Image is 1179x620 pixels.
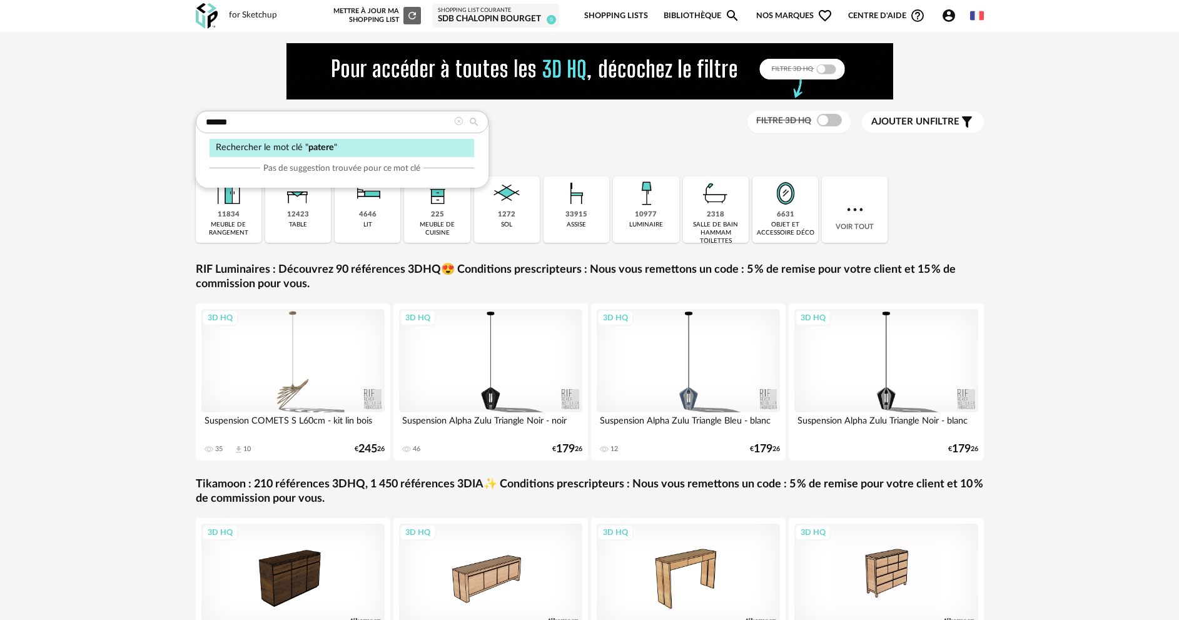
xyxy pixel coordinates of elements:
[699,176,732,210] img: Salle%20de%20bain.png
[393,303,589,460] a: 3D HQ Suspension Alpha Zulu Triangle Noir - noir 46 €17926
[501,221,512,229] div: sol
[941,8,956,23] span: Account Circle icon
[308,143,334,152] span: patere
[952,445,971,454] span: 179
[200,221,258,237] div: meuble de rangement
[750,445,780,454] div: € 26
[547,15,556,24] span: 0
[795,524,831,541] div: 3D HQ
[196,477,984,507] a: Tikamoon : 210 références 3DHQ, 1 450 références 3DIA✨ Conditions prescripteurs : Nous vous remet...
[234,445,243,454] span: Download icon
[196,303,391,460] a: 3D HQ Suspension COMETS S L60cm - kit lin bois 35 Download icon 10 €24526
[229,10,277,21] div: for Sketchup
[756,116,811,125] span: Filtre 3D HQ
[331,7,421,24] div: Mettre à jour ma Shopping List
[552,445,582,454] div: € 26
[844,198,866,221] img: more.7b13dc1.svg
[363,221,372,229] div: lit
[202,524,238,541] div: 3D HQ
[591,303,786,460] a: 3D HQ Suspension Alpha Zulu Triangle Bleu - blanc 12 €17926
[408,221,466,237] div: meuble de cuisine
[756,1,832,31] span: Nos marques
[243,445,251,454] div: 10
[795,310,831,326] div: 3D HQ
[794,412,978,437] div: Suspension Alpha Zulu Triangle Noir - blanc
[822,176,888,243] div: Voir tout
[490,176,524,210] img: Sol.png
[210,139,474,157] div: Rechercher le mot clé " "
[597,310,634,326] div: 3D HQ
[560,176,594,210] img: Assise.png
[664,1,740,31] a: BibliothèqueMagnify icon
[862,111,984,133] button: Ajouter unfiltre Filter icon
[970,9,984,23] img: fr
[355,445,385,454] div: € 26
[498,210,515,220] div: 1272
[817,8,832,23] span: Heart Outline icon
[358,445,377,454] span: 245
[725,8,740,23] span: Magnify icon
[610,445,618,454] div: 12
[789,303,984,460] a: 3D HQ Suspension Alpha Zulu Triangle Noir - blanc €17926
[413,445,420,454] div: 46
[286,43,893,99] img: FILTRE%20HQ%20NEW_V1%20(4).gif
[420,176,454,210] img: Rangement.png
[556,445,575,454] span: 179
[281,176,315,210] img: Table.png
[399,412,583,437] div: Suspension Alpha Zulu Triangle Noir - noir
[565,210,587,220] div: 33915
[400,524,436,541] div: 3D HQ
[351,176,385,210] img: Literie.png
[629,221,663,229] div: luminaire
[218,210,240,220] div: 11834
[211,176,245,210] img: Meuble%20de%20rangement.png
[567,221,586,229] div: assise
[910,8,925,23] span: Help Circle Outline icon
[359,210,377,220] div: 4646
[431,210,444,220] div: 225
[769,176,802,210] img: Miroir.png
[629,176,663,210] img: Luminaire.png
[584,1,648,31] a: Shopping Lists
[201,412,385,437] div: Suspension COMETS S L60cm - kit lin bois
[948,445,978,454] div: € 26
[597,524,634,541] div: 3D HQ
[777,210,794,220] div: 6631
[635,210,657,220] div: 10977
[687,221,745,245] div: salle de bain hammam toilettes
[196,263,984,292] a: RIF Luminaires : Découvrez 90 références 3DHQ😍 Conditions prescripteurs : Nous vous remettons un ...
[263,163,420,174] span: Pas de suggestion trouvée pour ce mot clé
[848,8,925,23] span: Centre d'aideHelp Circle Outline icon
[289,221,307,229] div: table
[215,445,223,454] div: 35
[400,310,436,326] div: 3D HQ
[959,114,974,130] span: Filter icon
[871,117,930,126] span: Ajouter un
[202,310,238,326] div: 3D HQ
[707,210,724,220] div: 2318
[196,3,218,29] img: OXP
[438,14,554,25] div: SDB Chalopin Bourget
[438,7,554,14] div: Shopping List courante
[597,412,781,437] div: Suspension Alpha Zulu Triangle Bleu - blanc
[941,8,962,23] span: Account Circle icon
[438,7,554,25] a: Shopping List courante SDB Chalopin Bourget 0
[871,116,959,128] span: filtre
[287,210,309,220] div: 12423
[407,12,418,19] span: Refresh icon
[754,445,772,454] span: 179
[756,221,814,237] div: objet et accessoire déco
